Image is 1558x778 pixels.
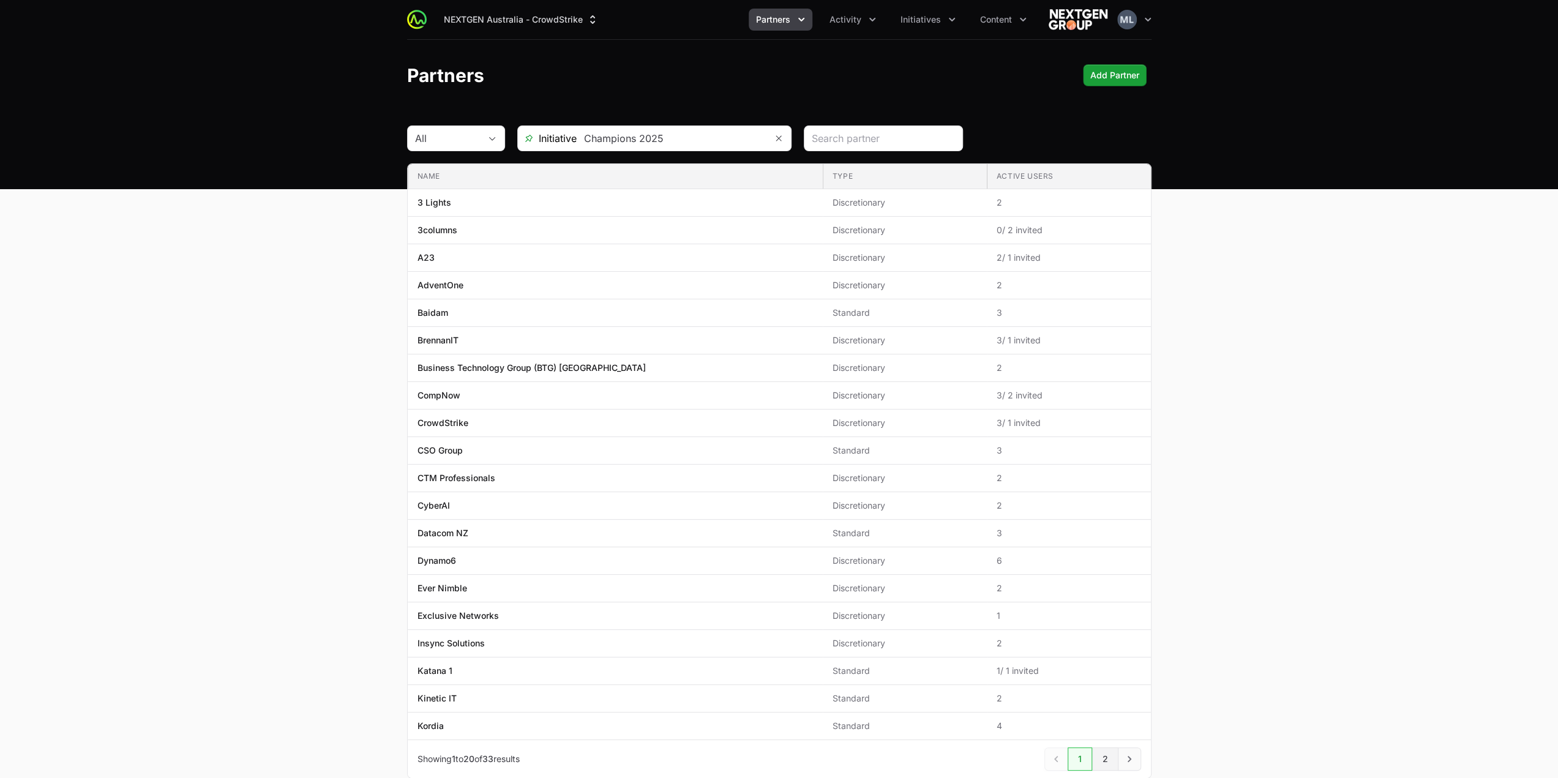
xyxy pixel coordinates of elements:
[833,720,977,732] span: Standard
[766,126,791,151] button: Remove
[833,417,977,429] span: Discretionary
[980,13,1012,26] span: Content
[901,13,941,26] span: Initiatives
[833,362,977,374] span: Discretionary
[997,224,1141,236] span: 0 / 2 invited
[418,665,452,677] p: Katana 1
[833,389,977,402] span: Discretionary
[418,224,457,236] p: 3columns
[1090,68,1139,83] span: Add Partner
[973,9,1034,31] div: Content menu
[407,64,484,86] h1: Partners
[997,196,1141,209] span: 2
[997,692,1141,705] span: 2
[833,527,977,539] span: Standard
[822,9,883,31] div: Activity menu
[997,279,1141,291] span: 2
[418,582,467,594] p: Ever Nimble
[1117,10,1137,29] img: Mustafa Larki
[973,9,1034,31] button: Content
[418,417,468,429] p: CrowdStrike
[997,720,1141,732] span: 4
[833,665,977,677] span: Standard
[418,499,450,512] p: CyberAI
[418,307,448,319] p: Baidam
[833,692,977,705] span: Standard
[418,196,451,209] p: 3 Lights
[997,307,1141,319] span: 3
[463,754,474,764] span: 20
[1068,747,1092,771] a: 1
[418,610,499,622] p: Exclusive Networks
[415,131,480,146] div: All
[482,754,493,764] span: 33
[418,637,485,649] p: Insync Solutions
[833,582,977,594] span: Discretionary
[997,610,1141,622] span: 1
[436,9,606,31] div: Supplier switch menu
[418,720,444,732] p: Kordia
[833,499,977,512] span: Discretionary
[997,637,1141,649] span: 2
[997,472,1141,484] span: 2
[1083,64,1147,86] div: Primary actions
[997,527,1141,539] span: 3
[408,164,823,189] th: Name
[833,196,977,209] span: Discretionary
[833,610,977,622] span: Discretionary
[418,334,459,346] p: BrennanIT
[418,692,457,705] p: Kinetic IT
[749,9,812,31] button: Partners
[833,307,977,319] span: Standard
[749,9,812,31] div: Partners menu
[436,9,606,31] button: NEXTGEN Australia - CrowdStrike
[577,126,766,151] input: Search initiatives
[833,555,977,567] span: Discretionary
[812,131,955,146] input: Search partner
[418,555,456,567] p: Dynamo6
[997,417,1141,429] span: 3 / 1 invited
[452,754,455,764] span: 1
[997,665,1141,677] span: 1 / 1 invited
[833,637,977,649] span: Discretionary
[418,279,463,291] p: AdventOne
[833,224,977,236] span: Discretionary
[418,444,463,457] p: CSO Group
[833,472,977,484] span: Discretionary
[1083,64,1147,86] button: Add Partner
[822,9,883,31] button: Activity
[997,499,1141,512] span: 2
[418,753,520,765] p: Showing to of results
[830,13,861,26] span: Activity
[997,362,1141,374] span: 2
[997,582,1141,594] span: 2
[1049,7,1107,32] img: NEXTGEN Australia
[1092,747,1118,771] a: 2
[756,13,790,26] span: Partners
[427,9,1034,31] div: Main navigation
[833,279,977,291] span: Discretionary
[997,555,1141,567] span: 6
[418,252,435,264] p: A23
[418,389,460,402] p: CompNow
[418,527,468,539] p: Datacom NZ
[823,164,987,189] th: Type
[833,444,977,457] span: Standard
[997,252,1141,264] span: 2 / 1 invited
[408,126,504,151] button: All
[518,131,577,146] span: Initiative
[833,334,977,346] span: Discretionary
[893,9,963,31] button: Initiatives
[997,389,1141,402] span: 3 / 2 invited
[407,10,427,29] img: ActivitySource
[997,334,1141,346] span: 3 / 1 invited
[1118,747,1141,771] a: Next
[997,444,1141,457] span: 3
[893,9,963,31] div: Initiatives menu
[418,362,646,374] p: Business Technology Group (BTG) [GEOGRAPHIC_DATA]
[418,472,495,484] p: CTM Professionals
[987,164,1151,189] th: Active Users
[833,252,977,264] span: Discretionary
